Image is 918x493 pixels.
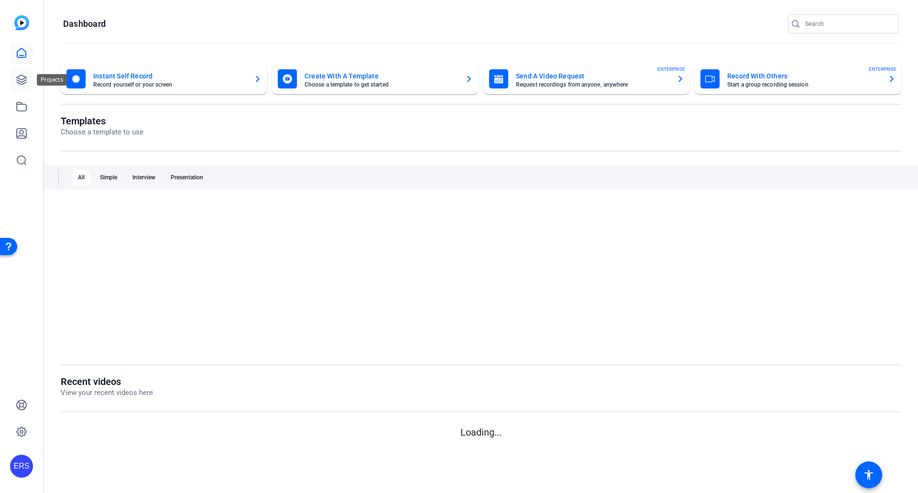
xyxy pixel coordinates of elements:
mat-icon: accessibility [863,469,874,481]
h1: Dashboard [63,18,106,30]
mat-card-title: Send A Video Request [516,70,669,82]
img: blue-gradient.svg [14,15,29,30]
mat-card-subtitle: Start a group recording session [727,82,880,88]
div: All [72,170,90,185]
mat-card-subtitle: Record yourself or your screen [93,82,246,88]
input: Search [805,18,891,30]
mat-card-title: Instant Self Record [93,70,246,82]
div: Projects [37,74,67,86]
span: ENTERPRISE [869,66,896,73]
mat-card-subtitle: Request recordings from anyone, anywhere [516,82,669,88]
p: View your recent videos here [61,387,153,398]
button: Create With A TemplateChoose a template to get started [272,64,479,94]
button: Record With OthersStart a group recording sessionENTERPRISE [695,64,901,94]
mat-card-subtitle: Choose a template to get started [305,82,458,88]
p: Choose a template to use [61,127,143,138]
div: ERS [10,455,33,478]
mat-card-title: Create With A Template [305,70,458,82]
button: Send A Video RequestRequest recordings from anyone, anywhereENTERPRISE [483,64,690,94]
p: Loading... [61,425,901,439]
span: ENTERPRISE [657,66,685,73]
h1: Templates [61,115,143,127]
div: Simple [94,170,123,185]
h1: Recent videos [61,376,153,387]
button: Instant Self RecordRecord yourself or your screen [61,64,267,94]
div: Interview [127,170,161,185]
mat-card-title: Record With Others [727,70,880,82]
div: Presentation [165,170,209,185]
